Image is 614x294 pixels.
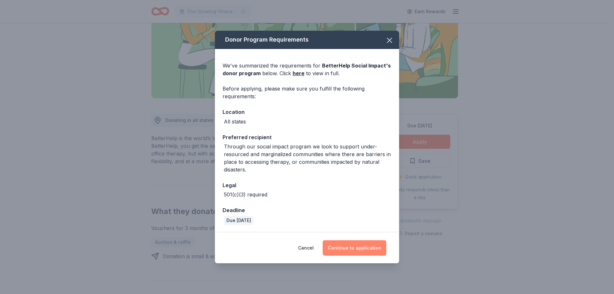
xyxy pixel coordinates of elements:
div: Legal [223,181,391,189]
div: Before applying, please make sure you fulfill the following requirements: [223,85,391,100]
div: 501(c)(3) required [224,191,267,198]
div: All states [224,118,246,125]
div: Location [223,108,391,116]
div: Through our social impact program we look to support under-resourced and marginalized communities... [224,143,391,173]
button: Continue to application [323,240,386,256]
button: Cancel [298,240,314,256]
div: Preferred recipient [223,133,391,141]
div: Deadline [223,206,391,214]
div: We've summarized the requirements for below. Click to view in full. [223,62,391,77]
a: here [293,69,304,77]
div: Donor Program Requirements [215,31,399,49]
div: Due [DATE] [224,216,254,225]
